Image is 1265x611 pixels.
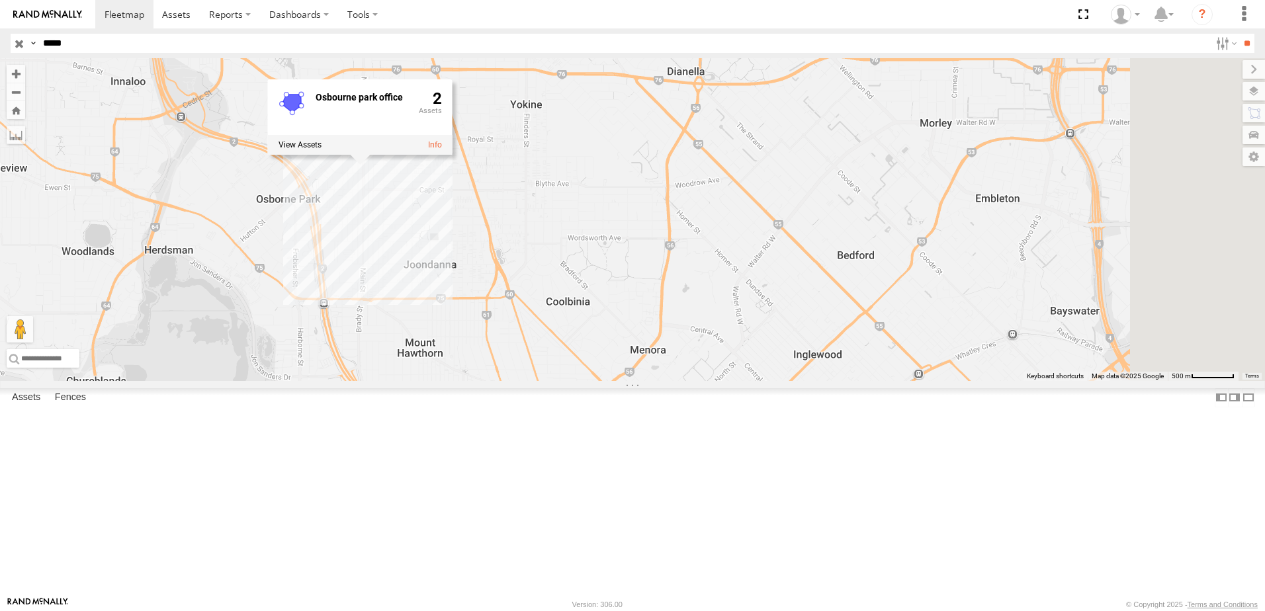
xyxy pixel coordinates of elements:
[1092,372,1164,380] span: Map data ©2025 Google
[1242,388,1255,407] label: Hide Summary Table
[28,34,38,53] label: Search Query
[7,126,25,144] label: Measure
[1188,600,1258,608] a: Terms and Conditions
[7,598,68,611] a: Visit our Website
[1228,388,1241,407] label: Dock Summary Table to the Right
[1106,5,1145,24] div: Tahni-lee Vizzari
[419,90,442,132] div: 2
[1192,4,1213,25] i: ?
[1168,372,1239,381] button: Map Scale: 500 m per 62 pixels
[1027,372,1084,381] button: Keyboard shortcuts
[5,388,47,407] label: Assets
[7,101,25,119] button: Zoom Home
[48,388,93,407] label: Fences
[1215,388,1228,407] label: Dock Summary Table to the Left
[7,316,33,343] button: Drag Pegman onto the map to open Street View
[428,140,442,149] a: View fence details
[7,83,25,101] button: Zoom out
[13,10,82,19] img: rand-logo.svg
[1126,600,1258,608] div: © Copyright 2025 -
[1245,374,1259,379] a: Terms (opens in new tab)
[1211,34,1239,53] label: Search Filter Options
[279,140,322,149] label: View assets associated with this fence
[572,600,623,608] div: Version: 306.00
[316,93,408,102] div: Fence Name - Osbourne park office
[1172,372,1191,380] span: 500 m
[1243,147,1265,166] label: Map Settings
[7,65,25,83] button: Zoom in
